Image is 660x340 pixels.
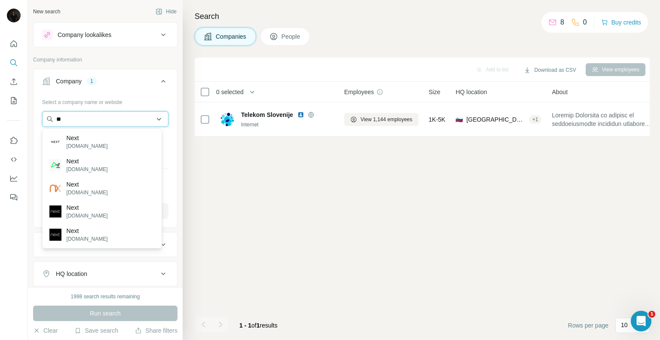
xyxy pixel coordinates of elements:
[67,142,108,150] p: [DOMAIN_NAME]
[257,322,260,329] span: 1
[49,159,61,171] img: Next
[56,77,82,86] div: Company
[631,311,651,331] iframe: Intercom live chat
[297,111,304,118] img: LinkedIn logo
[344,88,374,96] span: Employees
[220,113,234,126] img: Logo of Telekom Slovenije
[34,71,177,95] button: Company1
[7,171,21,186] button: Dashboard
[601,16,641,28] button: Buy credits
[67,165,108,173] p: [DOMAIN_NAME]
[67,134,108,142] p: Next
[648,311,655,318] span: 1
[49,182,61,194] img: Next
[251,322,257,329] span: of
[518,64,582,77] button: Download as CSV
[7,152,21,167] button: Use Surfe API
[583,17,587,28] p: 0
[42,95,168,106] div: Select a company name or website
[568,321,608,330] span: Rows per page
[34,25,177,45] button: Company lookalikes
[67,189,108,196] p: [DOMAIN_NAME]
[241,121,334,129] div: Internet
[7,190,21,205] button: Feedback
[34,263,177,284] button: HQ location
[455,115,463,124] span: 🇸🇮
[71,293,140,300] div: 1998 search results remaining
[33,326,58,335] button: Clear
[67,235,108,243] p: [DOMAIN_NAME]
[67,203,108,212] p: Next
[239,322,278,329] span: results
[33,56,177,64] p: Company information
[239,322,251,329] span: 1 - 1
[455,88,487,96] span: HQ location
[552,88,568,96] span: About
[7,9,21,22] img: Avatar
[560,17,564,28] p: 8
[195,10,650,22] h4: Search
[33,8,60,15] div: New search
[135,326,177,335] button: Share filters
[344,113,419,126] button: View 1,144 employees
[67,180,108,189] p: Next
[241,110,293,119] span: Telekom Slovenije
[67,227,108,235] p: Next
[7,93,21,108] button: My lists
[281,32,301,41] span: People
[34,234,177,255] button: Industry
[429,88,440,96] span: Size
[216,32,247,41] span: Companies
[429,115,446,124] span: 1K-5K
[87,77,97,85] div: 1
[7,55,21,70] button: Search
[7,133,21,148] button: Use Surfe on LinkedIn
[466,115,525,124] span: [GEOGRAPHIC_DATA], [GEOGRAPHIC_DATA]
[67,212,108,220] p: [DOMAIN_NAME]
[49,136,61,148] img: Next
[7,36,21,52] button: Quick start
[361,116,412,123] span: View 1,144 employees
[74,326,118,335] button: Save search
[216,88,244,96] span: 0 selected
[621,321,628,329] p: 10
[7,74,21,89] button: Enrich CSV
[529,116,542,123] div: + 1
[56,270,87,278] div: HQ location
[49,229,61,241] img: Next
[150,5,183,18] button: Hide
[58,31,111,39] div: Company lookalikes
[49,205,61,217] img: Next
[67,157,108,165] p: Next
